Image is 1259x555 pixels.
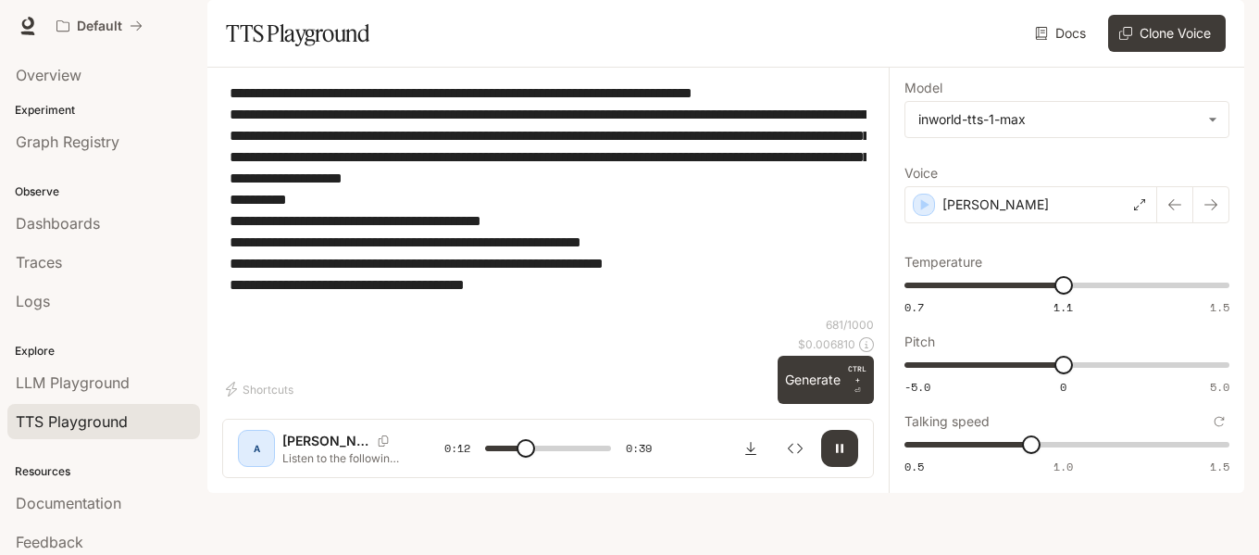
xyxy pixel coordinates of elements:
[1210,379,1229,395] span: 5.0
[282,450,400,466] p: Listen to the following audio (to be read by the teacher) and answer the questions. Audio text: "...
[904,299,924,315] span: 0.7
[226,15,369,52] h1: TTS Playground
[904,256,982,269] p: Temperature
[904,82,942,95] p: Model
[848,363,866,397] p: ⏎
[48,7,151,44] button: All workspaces
[626,439,652,458] span: 0:39
[1053,299,1073,315] span: 1.1
[732,430,769,467] button: Download audio
[1108,15,1226,52] button: Clone Voice
[1060,379,1066,395] span: 0
[242,434,271,463] div: A
[904,415,990,428] p: Talking speed
[1031,15,1093,52] a: Docs
[370,435,396,447] button: Copy Voice ID
[77,19,122,34] p: Default
[904,459,924,474] span: 0.5
[1210,459,1229,474] span: 1.5
[1209,411,1229,432] button: Reset to default
[1210,299,1229,315] span: 1.5
[904,335,935,348] p: Pitch
[904,379,930,395] span: -5.0
[904,167,938,180] p: Voice
[848,363,866,385] p: CTRL +
[778,356,874,404] button: GenerateCTRL +⏎
[777,430,814,467] button: Inspect
[1053,459,1073,474] span: 1.0
[905,102,1228,137] div: inworld-tts-1-max
[222,374,301,404] button: Shortcuts
[918,110,1199,129] div: inworld-tts-1-max
[282,432,370,450] p: [PERSON_NAME]
[942,196,1049,214] p: [PERSON_NAME]
[444,439,470,458] span: 0:12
